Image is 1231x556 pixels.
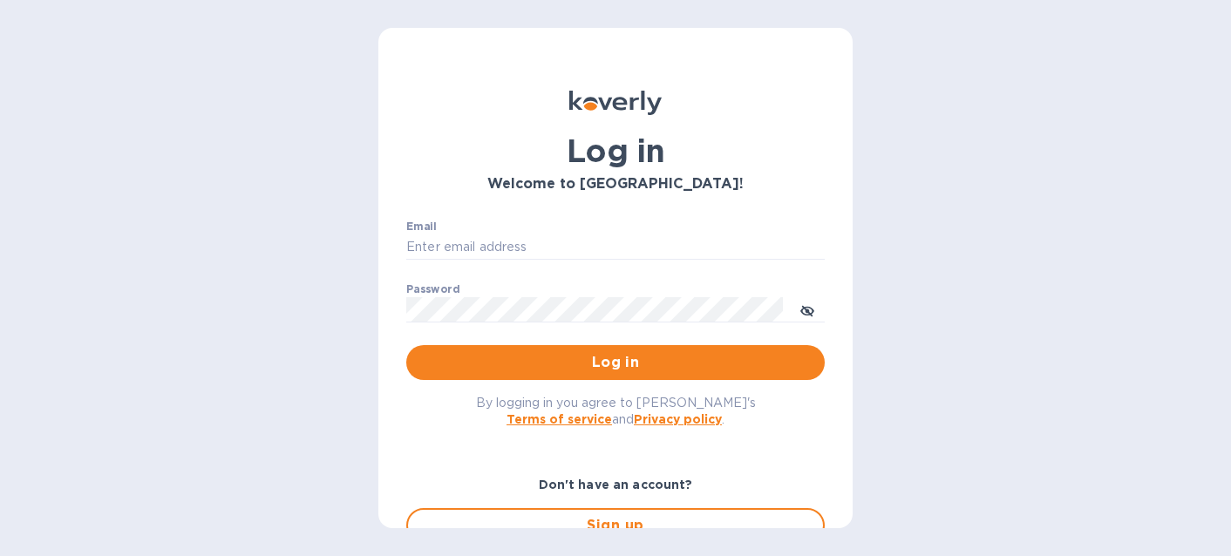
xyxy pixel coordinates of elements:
[422,515,809,536] span: Sign up
[406,234,825,261] input: Enter email address
[476,396,756,426] span: By logging in you agree to [PERSON_NAME]'s and .
[420,352,811,373] span: Log in
[569,91,662,115] img: Koverly
[406,221,437,232] label: Email
[634,412,722,426] a: Privacy policy
[507,412,612,426] a: Terms of service
[406,508,825,543] button: Sign up
[539,478,693,492] b: Don't have an account?
[406,176,825,193] h3: Welcome to [GEOGRAPHIC_DATA]!
[406,284,459,295] label: Password
[406,132,825,169] h1: Log in
[406,345,825,380] button: Log in
[790,292,825,327] button: toggle password visibility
